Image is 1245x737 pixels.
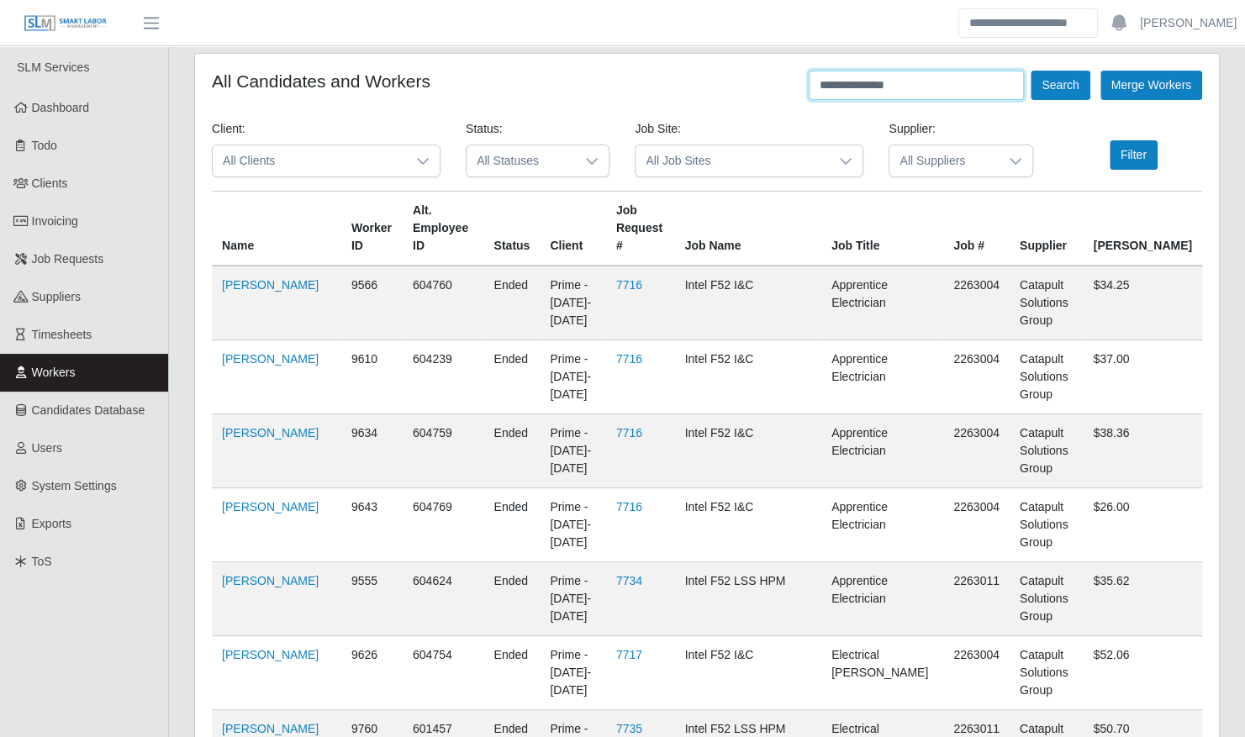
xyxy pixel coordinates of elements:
td: Prime - [DATE]-[DATE] [540,340,605,414]
span: All Clients [213,145,406,176]
td: Catapult Solutions Group [1010,340,1084,414]
td: 604759 [403,414,484,488]
span: Dashboard [32,101,90,114]
td: Intel F52 I&C [674,636,820,710]
th: Worker ID [341,192,403,266]
span: All Statuses [467,145,575,176]
a: [PERSON_NAME] [222,648,319,661]
th: Supplier [1010,192,1084,266]
td: Intel F52 I&C [674,266,820,340]
span: ToS [32,555,52,568]
span: Workers [32,366,76,379]
button: Merge Workers [1100,71,1202,100]
td: ended [483,266,540,340]
span: Candidates Database [32,403,145,417]
th: Status [483,192,540,266]
span: Job Requests [32,252,104,266]
td: 9626 [341,636,403,710]
td: 2263011 [943,562,1010,636]
th: Job # [943,192,1010,266]
td: Catapult Solutions Group [1010,266,1084,340]
td: $38.36 [1083,414,1202,488]
th: Name [212,192,341,266]
td: ended [483,340,540,414]
label: Client: [212,120,245,138]
td: $26.00 [1083,488,1202,562]
td: Prime - [DATE]-[DATE] [540,636,605,710]
a: [PERSON_NAME] [222,500,319,513]
td: Intel F52 I&C [674,488,820,562]
td: 9610 [341,340,403,414]
a: [PERSON_NAME] [222,352,319,366]
td: 9634 [341,414,403,488]
a: 7734 [616,574,642,587]
td: Intel F52 LSS HPM [674,562,820,636]
td: Catapult Solutions Group [1010,488,1084,562]
td: Electrical [PERSON_NAME] [821,636,943,710]
td: 2263004 [943,414,1010,488]
th: Job Title [821,192,943,266]
td: Apprentice Electrician [821,488,943,562]
td: Catapult Solutions Group [1010,636,1084,710]
td: ended [483,636,540,710]
td: 2263004 [943,266,1010,340]
td: 9643 [341,488,403,562]
span: System Settings [32,479,117,492]
th: Client [540,192,605,266]
th: Alt. Employee ID [403,192,484,266]
span: Timesheets [32,328,92,341]
h4: All Candidates and Workers [212,71,430,92]
button: Search [1031,71,1089,100]
th: Job Request # [606,192,675,266]
a: [PERSON_NAME] [222,278,319,292]
a: 7716 [616,500,642,513]
a: 7716 [616,426,642,440]
a: [PERSON_NAME] [1140,14,1237,32]
td: 604754 [403,636,484,710]
td: 604239 [403,340,484,414]
td: 604760 [403,266,484,340]
td: Apprentice Electrician [821,266,943,340]
td: Intel F52 I&C [674,414,820,488]
td: $34.25 [1083,266,1202,340]
td: ended [483,562,540,636]
td: Apprentice Electrician [821,562,943,636]
td: $35.62 [1083,562,1202,636]
span: Suppliers [32,290,81,303]
span: Invoicing [32,214,78,228]
td: Apprentice Electrician [821,340,943,414]
td: Intel F52 I&C [674,340,820,414]
span: Exports [32,517,71,530]
span: SLM Services [17,61,89,74]
th: Job Name [674,192,820,266]
button: Filter [1110,140,1158,170]
input: Search [958,8,1098,38]
span: Todo [32,139,57,152]
td: Prime - [DATE]-[DATE] [540,266,605,340]
td: Prime - [DATE]-[DATE] [540,414,605,488]
label: Supplier: [889,120,935,138]
span: Users [32,441,63,455]
span: All Job Sites [636,145,829,176]
th: [PERSON_NAME] [1083,192,1202,266]
td: 9566 [341,266,403,340]
a: 7716 [616,278,642,292]
td: 604769 [403,488,484,562]
td: $52.06 [1083,636,1202,710]
td: 9555 [341,562,403,636]
td: Apprentice Electrician [821,414,943,488]
td: Catapult Solutions Group [1010,562,1084,636]
td: ended [483,414,540,488]
td: ended [483,488,540,562]
a: [PERSON_NAME] [222,722,319,735]
a: 7717 [616,648,642,661]
img: SLM Logo [24,14,108,33]
a: [PERSON_NAME] [222,426,319,440]
td: 2263004 [943,636,1010,710]
td: 2263004 [943,488,1010,562]
a: 7735 [616,722,642,735]
span: Clients [32,176,68,190]
td: $37.00 [1083,340,1202,414]
label: Status: [466,120,503,138]
td: 604624 [403,562,484,636]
